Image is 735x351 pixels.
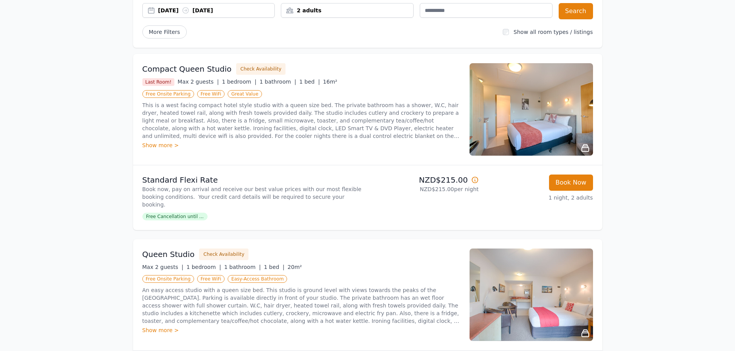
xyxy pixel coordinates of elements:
span: 1 bedroom | [186,264,221,270]
div: 2 adults [281,7,413,14]
button: Check Availability [199,249,248,260]
p: 1 night, 2 adults [485,194,593,202]
span: Free Onsite Parking [142,90,194,98]
p: An easy access studio with a queen size bed. This studio is ground level with views towards the p... [142,286,460,325]
span: 1 bathroom | [260,79,296,85]
span: Max 2 guests | [177,79,219,85]
p: NZD$215.00 [371,175,479,185]
span: Free Onsite Parking [142,275,194,283]
span: 1 bed | [299,79,320,85]
div: [DATE] [DATE] [158,7,275,14]
button: Book Now [549,175,593,191]
span: Great Value [228,90,262,98]
span: 1 bedroom | [222,79,257,85]
div: Show more > [142,141,460,149]
button: Check Availability [236,63,286,75]
p: Book now, pay on arrival and receive our best value prices with our most flexible booking conditi... [142,185,365,208]
p: This is a west facing compact hotel style studio with a queen size bed. The private bathroom has ... [142,101,460,140]
span: 1 bathroom | [224,264,261,270]
h3: Queen Studio [142,249,195,260]
p: NZD$215.00 per night [371,185,479,193]
span: Max 2 guests | [142,264,184,270]
span: Free WiFi [197,90,225,98]
h3: Compact Queen Studio [142,64,232,74]
span: Last Room! [142,78,175,86]
span: More Filters [142,25,187,39]
span: 16m² [323,79,337,85]
button: Search [559,3,593,19]
span: 1 bed | [264,264,284,270]
span: Free WiFi [197,275,225,283]
span: Easy-Access Bathroom [228,275,287,283]
div: Show more > [142,326,460,334]
p: Standard Flexi Rate [142,175,365,185]
label: Show all room types / listings [514,29,593,35]
span: 20m² [287,264,302,270]
span: Free Cancellation until ... [142,213,208,220]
